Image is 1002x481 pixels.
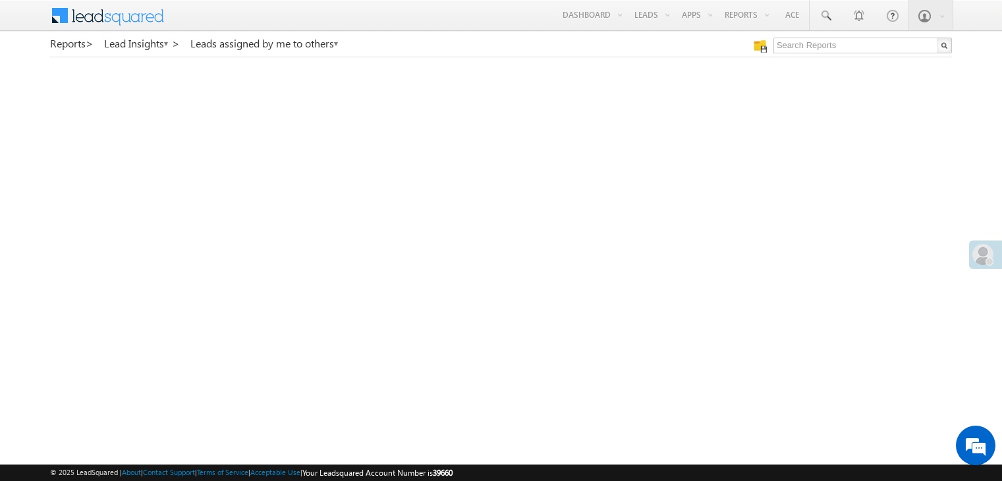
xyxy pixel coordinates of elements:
[197,468,248,476] a: Terms of Service
[50,467,453,479] span: © 2025 LeadSquared | | | | |
[50,38,94,49] a: Reports>
[86,36,94,51] span: >
[302,468,453,478] span: Your Leadsquared Account Number is
[773,38,952,53] input: Search Reports
[754,40,767,53] img: Manage all your saved reports!
[190,38,339,49] a: Leads assigned by me to others
[433,468,453,478] span: 39660
[172,36,180,51] span: >
[250,468,300,476] a: Acceptable Use
[143,468,195,476] a: Contact Support
[122,468,141,476] a: About
[104,38,180,49] a: Lead Insights >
